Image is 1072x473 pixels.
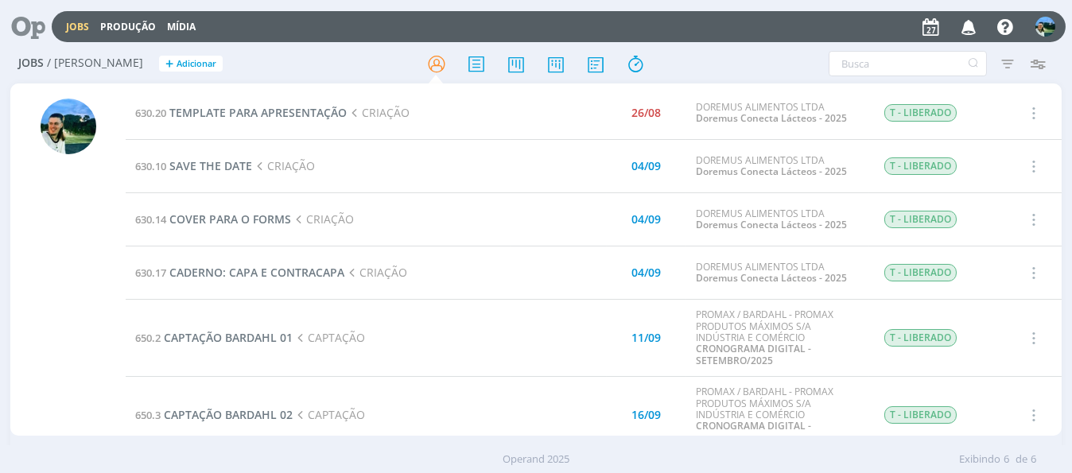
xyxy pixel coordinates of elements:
[167,20,196,33] a: Mídia
[159,56,223,72] button: +Adicionar
[696,102,860,125] div: DOREMUS ALIMENTOS LTDA
[884,264,957,281] span: T - LIBERADO
[829,51,987,76] input: Busca
[1035,17,1055,37] img: V
[631,267,661,278] div: 04/09
[164,407,293,422] span: CAPTAÇÃO BARDAHL 02
[135,331,161,345] span: 650.2
[135,265,344,280] a: 630.17CADERNO: CAPA E CONTRACAPA
[293,407,364,422] span: CAPTAÇÃO
[631,214,661,225] div: 04/09
[135,212,166,227] span: 630.14
[95,21,161,33] button: Produção
[291,211,353,227] span: CRIAÇÃO
[1004,452,1009,467] span: 6
[169,158,252,173] span: SAVE THE DATE
[169,211,291,227] span: COVER PARA O FORMS
[41,99,96,154] img: V
[177,59,216,69] span: Adicionar
[884,157,957,175] span: T - LIBERADO
[135,211,291,227] a: 630.14COVER PARA O FORMS
[696,342,811,366] a: CRONOGRAMA DIGITAL - SETEMBRO/2025
[347,105,409,120] span: CRIAÇÃO
[696,218,847,231] a: Doremus Conecta Lácteos - 2025
[61,21,94,33] button: Jobs
[696,208,860,231] div: DOREMUS ALIMENTOS LTDA
[884,211,957,228] span: T - LIBERADO
[135,159,166,173] span: 630.10
[696,262,860,285] div: DOREMUS ALIMENTOS LTDA
[135,106,166,120] span: 630.20
[631,107,661,118] div: 26/08
[47,56,143,70] span: / [PERSON_NAME]
[696,165,847,178] a: Doremus Conecta Lácteos - 2025
[252,158,314,173] span: CRIAÇÃO
[696,386,860,444] div: PROMAX / BARDAHL - PROMAX PRODUTOS MÁXIMOS S/A INDÚSTRIA E COMÉRCIO
[169,265,344,280] span: CADERNO: CAPA E CONTRACAPA
[1016,452,1027,467] span: de
[293,330,364,345] span: CAPTAÇÃO
[696,419,811,444] a: CRONOGRAMA DIGITAL - SETEMBRO/2025
[135,408,161,422] span: 650.3
[135,330,293,345] a: 650.2CAPTAÇÃO BARDAHL 01
[884,329,957,347] span: T - LIBERADO
[1031,452,1036,467] span: 6
[959,452,1000,467] span: Exibindo
[169,105,347,120] span: TEMPLATE PARA APRESENTAÇÃO
[1035,13,1056,41] button: V
[135,407,293,422] a: 650.3CAPTAÇÃO BARDAHL 02
[884,104,957,122] span: T - LIBERADO
[100,20,156,33] a: Produção
[66,20,89,33] a: Jobs
[631,409,661,421] div: 16/09
[696,155,860,178] div: DOREMUS ALIMENTOS LTDA
[631,332,661,343] div: 11/09
[696,271,847,285] a: Doremus Conecta Lácteos - 2025
[135,266,166,280] span: 630.17
[631,161,661,172] div: 04/09
[165,56,173,72] span: +
[696,111,847,125] a: Doremus Conecta Lácteos - 2025
[696,309,860,366] div: PROMAX / BARDAHL - PROMAX PRODUTOS MÁXIMOS S/A INDÚSTRIA E COMÉRCIO
[884,406,957,424] span: T - LIBERADO
[135,158,252,173] a: 630.10SAVE THE DATE
[344,265,406,280] span: CRIAÇÃO
[135,105,347,120] a: 630.20TEMPLATE PARA APRESENTAÇÃO
[164,330,293,345] span: CAPTAÇÃO BARDAHL 01
[162,21,200,33] button: Mídia
[18,56,44,70] span: Jobs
